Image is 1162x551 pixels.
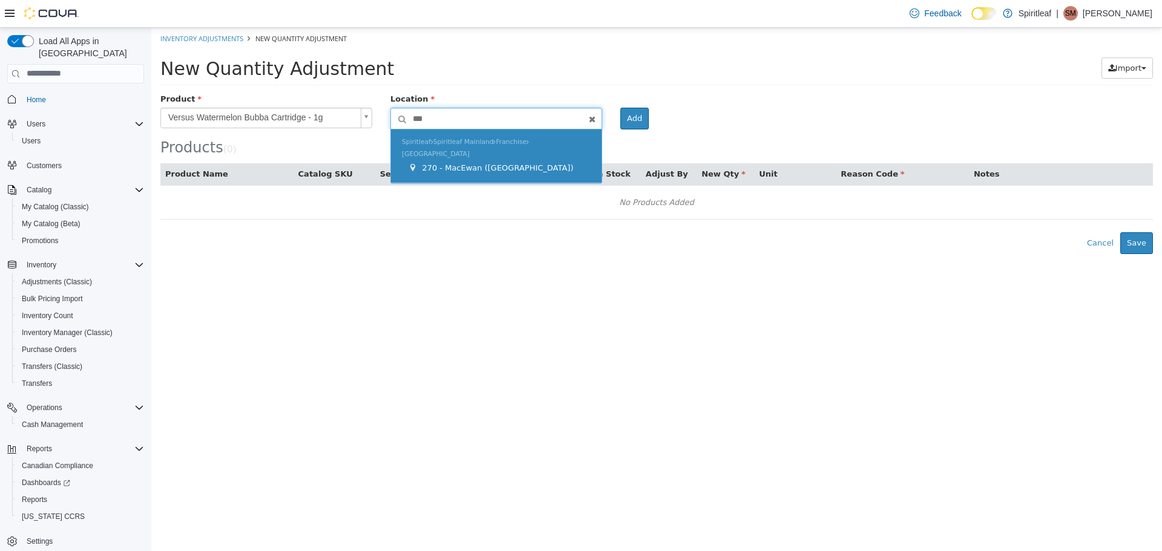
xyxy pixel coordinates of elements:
[2,91,149,108] button: Home
[929,204,969,226] button: Cancel
[12,341,149,358] button: Purchase Orders
[104,6,195,15] span: New Quantity Adjustment
[22,117,50,131] button: Users
[22,258,61,272] button: Inventory
[22,328,113,337] span: Inventory Manager (Classic)
[22,478,70,487] span: Dashboards
[76,116,82,127] span: 0
[17,325,117,340] a: Inventory Manager (Classic)
[22,236,59,246] span: Promotions
[17,417,144,432] span: Cash Management
[34,35,144,59] span: Load All Apps in [GEOGRAPHIC_DATA]
[971,20,972,21] span: Dark Mode
[1063,6,1078,21] div: Shelby M
[905,1,966,25] a: Feedback
[17,509,90,524] a: [US_STATE] CCRS
[12,215,149,232] button: My Catalog (Beta)
[12,457,149,474] button: Canadian Compliance
[17,308,144,323] span: Inventory Count
[17,308,78,323] a: Inventory Count
[12,324,149,341] button: Inventory Manager (Classic)
[17,166,994,184] div: No Products Added
[17,458,144,473] span: Canadian Compliance
[17,200,144,214] span: My Catalog (Classic)
[24,7,79,19] img: Cova
[22,400,67,415] button: Operations
[608,140,628,152] button: Unit
[17,359,144,374] span: Transfers (Classic)
[12,307,149,324] button: Inventory Count
[822,140,850,152] button: Notes
[22,277,92,287] span: Adjustments (Classic)
[27,444,52,454] span: Reports
[22,158,67,173] a: Customers
[22,294,83,304] span: Bulk Pricing Import
[17,492,52,507] a: Reports
[924,7,961,19] span: Feedback
[2,532,149,550] button: Settings
[22,136,41,146] span: Users
[17,217,144,231] span: My Catalog (Beta)
[22,219,80,229] span: My Catalog (Beta)
[22,183,56,197] button: Catalog
[22,512,85,521] span: [US_STATE] CCRS
[2,116,149,132] button: Users
[22,534,57,549] a: Settings
[17,475,144,490] span: Dashboards
[22,379,52,388] span: Transfers
[17,233,144,248] span: Promotions
[12,290,149,307] button: Bulk Pricing Import
[9,30,243,51] span: New Quantity Adjustment
[9,80,221,100] a: Versus Watermelon Bubba Cartridge - 1g
[22,461,93,471] span: Canadian Compliance
[27,185,51,195] span: Catalog
[12,375,149,392] button: Transfers
[17,359,87,374] a: Transfers (Classic)
[17,292,144,306] span: Bulk Pricing Import
[964,36,990,45] span: Import
[9,6,92,15] a: Inventory Adjustments
[12,198,149,215] button: My Catalog (Classic)
[27,403,62,412] span: Operations
[17,342,82,357] a: Purchase Orders
[969,204,1002,226] button: Save
[22,183,144,197] span: Catalog
[10,80,205,100] span: Versus Watermelon Bubba Cartridge - 1g
[2,399,149,416] button: Operations
[239,67,283,76] span: Location
[9,67,50,76] span: Product
[22,442,144,456] span: Reports
[12,474,149,491] a: Dashboards
[550,142,594,151] span: New Qty
[22,93,51,107] a: Home
[1065,6,1076,21] span: SM
[22,442,57,456] button: Reports
[12,416,149,433] button: Cash Management
[2,256,149,273] button: Inventory
[12,358,149,375] button: Transfers (Classic)
[12,273,149,290] button: Adjustments (Classic)
[1083,6,1152,21] p: [PERSON_NAME]
[12,508,149,525] button: [US_STATE] CCRS
[22,533,144,549] span: Settings
[147,140,204,152] button: Catalog SKU
[22,258,144,272] span: Inventory
[971,7,997,20] input: Dark Mode
[22,311,73,321] span: Inventory Count
[17,342,144,357] span: Purchase Orders
[27,119,45,129] span: Users
[72,116,85,127] small: ( )
[17,458,98,473] a: Canadian Compliance
[17,376,57,391] a: Transfers
[22,92,144,107] span: Home
[17,509,144,524] span: Washington CCRS
[494,140,539,152] button: Adjust By
[12,132,149,149] button: Users
[2,157,149,174] button: Customers
[271,135,422,145] span: 270 - MacEwan ([GEOGRAPHIC_DATA])
[27,161,62,171] span: Customers
[17,275,97,289] a: Adjustments (Classic)
[17,200,94,214] a: My Catalog (Classic)
[229,140,340,152] button: Serial / Package Number
[689,142,753,151] span: Reason Code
